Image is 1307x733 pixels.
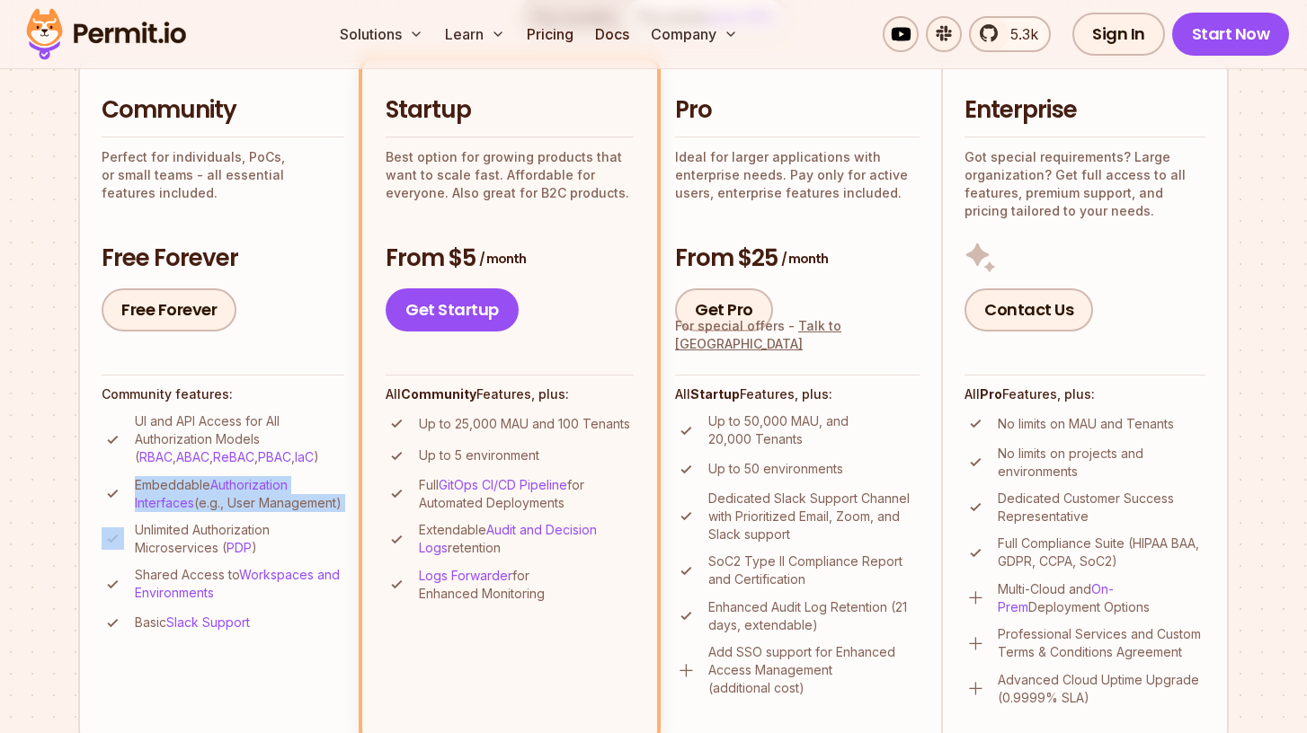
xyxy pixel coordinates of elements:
a: PDP [227,540,252,555]
p: Up to 50 environments [708,460,843,478]
a: 5.3k [969,16,1051,52]
a: Authorization Interfaces [135,477,288,510]
a: Get Pro [675,288,773,331]
a: Get Startup [386,288,519,331]
h3: From $25 [675,243,920,275]
p: for Enhanced Monitoring [419,567,634,603]
h2: Startup [386,94,634,127]
p: Basic [135,614,250,631]
p: Up to 5 environment [419,446,539,464]
p: No limits on projects and environments [998,445,1205,481]
p: Dedicated Slack Support Channel with Prioritized Email, Zoom, and Slack support [708,490,920,543]
p: Add SSO support for Enhanced Access Management (additional cost) [708,643,920,697]
h2: Enterprise [965,94,1205,127]
img: Permit logo [18,4,194,65]
a: On-Prem [998,581,1114,614]
p: Up to 25,000 MAU and 100 Tenants [419,415,630,433]
strong: Pro [980,386,1002,402]
a: IaC [295,449,314,464]
p: UI and API Access for All Authorization Models ( , , , , ) [135,412,344,466]
a: Pricing [520,16,581,52]
button: Company [644,16,745,52]
p: Dedicated Customer Success Representative [998,490,1205,525]
a: Audit and Decision Logs [419,522,597,555]
p: Embeddable (e.g., User Management) [135,476,344,512]
a: RBAC [139,449,173,464]
h4: Community features: [102,385,344,403]
h3: From $5 [386,243,634,275]
h2: Pro [675,94,920,127]
p: Enhanced Audit Log Retention (21 days, extendable) [708,598,920,634]
a: Contact Us [965,288,1093,331]
a: ReBAC [213,449,254,464]
strong: Startup [690,386,740,402]
h4: All Features, plus: [965,385,1205,403]
p: Advanced Cloud Uptime Upgrade (0.9999% SLA) [998,671,1205,707]
span: 5.3k [1000,23,1038,45]
a: GitOps CI/CD Pipeline [439,477,567,492]
a: Sign In [1072,13,1165,56]
a: Slack Support [166,614,250,630]
p: Professional Services and Custom Terms & Conditions Agreement [998,625,1205,661]
p: Unlimited Authorization Microservices ( ) [135,521,344,557]
h4: All Features, plus: [675,385,920,403]
p: Got special requirements? Large organization? Get full access to all features, premium support, a... [965,148,1205,220]
a: Free Forever [102,288,236,331]
div: For special offers - [675,317,920,353]
p: Up to 50,000 MAU, and 20,000 Tenants [708,412,920,448]
a: ABAC [176,449,209,464]
span: / month [781,250,828,268]
h2: Community [102,94,344,127]
a: Logs Forwarder [419,568,512,583]
a: Start Now [1172,13,1290,56]
p: Perfect for individuals, PoCs, or small teams - all essential features included. [102,148,344,202]
p: No limits on MAU and Tenants [998,415,1174,433]
p: Best option for growing products that want to scale fast. Affordable for everyone. Also great for... [386,148,634,202]
p: Ideal for larger applications with enterprise needs. Pay only for active users, enterprise featur... [675,148,920,202]
strong: Community [401,386,476,402]
p: Multi-Cloud and Deployment Options [998,580,1205,616]
button: Solutions [333,16,431,52]
a: PBAC [258,449,291,464]
span: / month [479,250,526,268]
p: SoC2 Type II Compliance Report and Certification [708,552,920,588]
h4: All Features, plus: [386,385,634,403]
a: Docs [588,16,636,52]
button: Learn [438,16,512,52]
p: Full Compliance Suite (HIPAA BAA, GDPR, CCPA, SoC2) [998,534,1205,570]
p: Shared Access to [135,566,344,602]
p: Extendable retention [419,521,634,557]
p: Full for Automated Deployments [419,476,634,512]
h3: Free Forever [102,243,344,275]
